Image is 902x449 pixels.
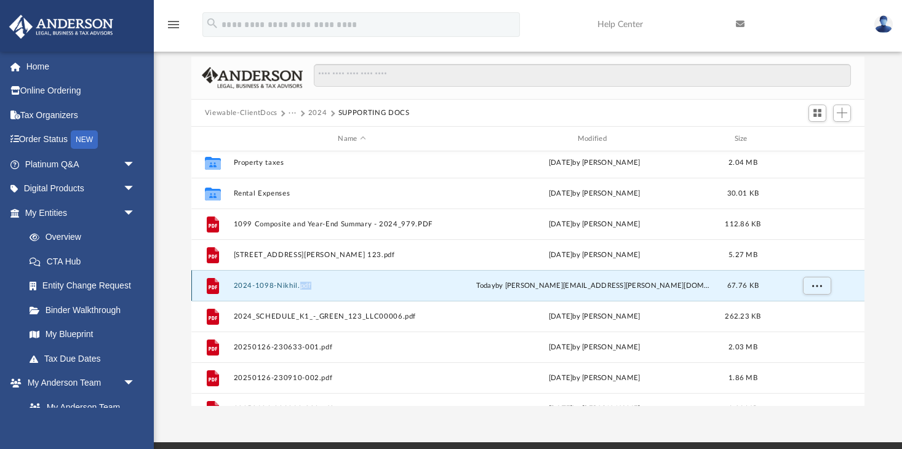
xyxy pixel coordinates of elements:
a: Home [9,54,154,79]
div: [DATE] by [PERSON_NAME] [476,188,712,199]
div: grid [191,151,864,407]
a: My Anderson Teamarrow_drop_down [9,371,148,395]
button: 20250126-231212-003.pdf [233,405,470,413]
a: My Anderson Team [17,395,142,419]
button: More options [802,277,831,295]
button: Property taxes [233,159,470,167]
a: Tax Organizers [9,103,154,127]
span: arrow_drop_down [123,201,148,226]
span: arrow_drop_down [123,371,148,396]
button: Viewable-ClientDocs [205,108,277,119]
span: 67.76 KB [727,282,759,289]
div: [DATE] by [PERSON_NAME] [476,219,712,230]
div: id [773,133,859,145]
span: 1.86 MB [728,375,757,381]
span: arrow_drop_down [123,177,148,202]
button: 20250126-230633-001.pdf [233,343,470,351]
i: search [206,17,219,30]
button: 2024-1098-Nikhil.pdf [233,282,470,290]
input: Search files and folders [314,64,852,87]
a: Overview [17,225,154,250]
a: Digital Productsarrow_drop_down [9,177,154,201]
img: Anderson Advisors Platinum Portal [6,15,117,39]
div: [DATE] by [PERSON_NAME] [476,373,712,384]
span: 2.04 MB [728,159,757,166]
span: 112.86 KB [725,221,760,228]
span: 1.01 MB [728,405,757,412]
a: Tax Due Dates [17,346,154,371]
a: Platinum Q&Aarrow_drop_down [9,152,154,177]
span: 30.01 KB [727,190,759,197]
div: [DATE] by [PERSON_NAME] [476,403,712,415]
div: [DATE] by [PERSON_NAME] [476,311,712,322]
span: today [476,282,495,289]
div: [DATE] by [PERSON_NAME] [476,250,712,261]
div: id [197,133,228,145]
a: Online Ordering [9,79,154,103]
a: Order StatusNEW [9,127,154,153]
button: Switch to Grid View [808,105,827,122]
button: ··· [289,108,297,119]
button: 2024_SCHEDULE_K1_-_GREEN_123_LLC00006.pdf [233,312,470,320]
a: Entity Change Request [17,274,154,298]
button: Rental Expenses [233,189,470,197]
img: User Pic [874,15,893,33]
div: Name [233,133,470,145]
div: by [PERSON_NAME][EMAIL_ADDRESS][PERSON_NAME][DOMAIN_NAME] [476,280,712,292]
i: menu [166,17,181,32]
div: [DATE] by [PERSON_NAME] [476,342,712,353]
button: 1099 Composite and Year-End Summary - 2024_979.PDF [233,220,470,228]
button: 2024 [308,108,327,119]
a: CTA Hub [17,249,154,274]
div: Modified [476,133,713,145]
a: Binder Walkthrough [17,298,154,322]
span: 5.27 MB [728,252,757,258]
a: My Entitiesarrow_drop_down [9,201,154,225]
div: [DATE] by [PERSON_NAME] [476,157,712,169]
button: Add [833,105,852,122]
div: Size [718,133,767,145]
span: 262.23 KB [725,313,760,320]
button: [STREET_ADDRESS][PERSON_NAME] 123.pdf [233,251,470,259]
span: 2.03 MB [728,344,757,351]
button: 20250126-230910-002.pdf [233,374,470,382]
button: SUPPORTING DOCS [338,108,410,119]
span: arrow_drop_down [123,152,148,177]
a: menu [166,23,181,32]
a: My Blueprint [17,322,148,347]
div: NEW [71,130,98,149]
